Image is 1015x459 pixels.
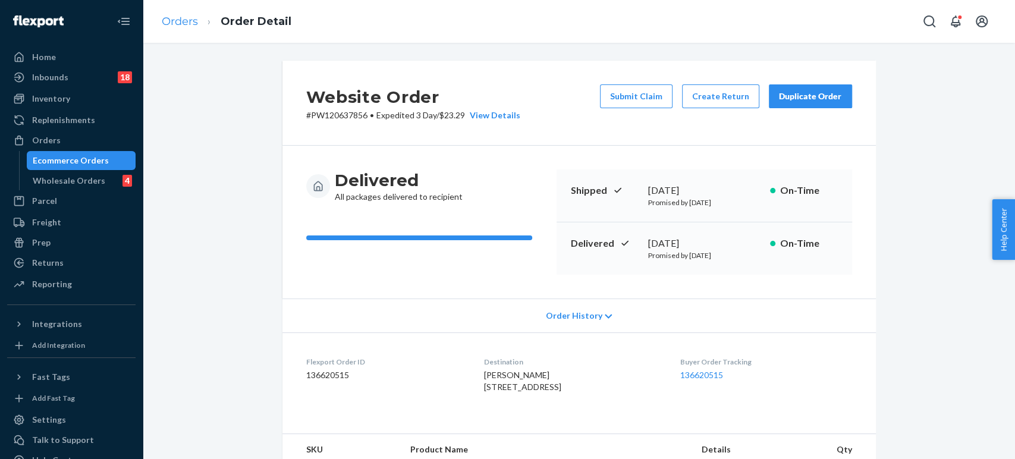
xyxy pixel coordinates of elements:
a: Prep [7,233,136,252]
div: Add Integration [32,340,85,350]
div: Talk to Support [32,434,94,446]
a: Home [7,48,136,67]
div: Fast Tags [32,371,70,383]
a: Order Detail [221,15,291,28]
img: Flexport logo [13,15,64,27]
span: Expedited 3 Day [376,110,436,120]
button: Fast Tags [7,367,136,386]
a: Talk to Support [7,430,136,449]
button: Create Return [682,84,759,108]
a: Add Integration [7,338,136,353]
a: Freight [7,213,136,232]
h2: Website Order [306,84,520,109]
a: Returns [7,253,136,272]
div: Prep [32,237,51,249]
span: Order History [545,310,602,322]
span: • [370,110,374,120]
button: Open account menu [970,10,994,33]
a: Wholesale Orders4 [27,171,136,190]
div: Integrations [32,318,82,330]
div: Wholesale Orders [33,175,105,187]
a: Orders [162,15,198,28]
div: [DATE] [648,184,761,197]
div: Reporting [32,278,72,290]
button: Submit Claim [600,84,673,108]
button: Help Center [992,199,1015,260]
div: Settings [32,414,66,426]
button: Duplicate Order [769,84,852,108]
a: 136620515 [680,370,723,380]
button: Open notifications [944,10,967,33]
dt: Flexport Order ID [306,357,465,367]
a: Inventory [7,89,136,108]
div: Ecommerce Orders [33,155,109,166]
p: # PW120637856 / $23.29 [306,109,520,121]
p: Promised by [DATE] [648,250,761,260]
a: Add Fast Tag [7,391,136,405]
p: On-Time [780,237,838,250]
a: Replenishments [7,111,136,130]
dt: Buyer Order Tracking [680,357,851,367]
h3: Delivered [335,169,463,191]
div: Inbounds [32,71,68,83]
div: Home [32,51,56,63]
a: Reporting [7,275,136,294]
button: Close Navigation [112,10,136,33]
p: Delivered [571,237,639,250]
a: Settings [7,410,136,429]
p: Shipped [571,184,639,197]
button: Open Search Box [917,10,941,33]
p: Promised by [DATE] [648,197,761,208]
dd: 136620515 [306,369,465,381]
div: 18 [118,71,132,83]
button: Integrations [7,315,136,334]
a: Parcel [7,191,136,210]
p: On-Time [780,184,838,197]
div: 4 [122,175,132,187]
div: Inventory [32,93,70,105]
a: Orders [7,131,136,150]
button: View Details [465,109,520,121]
span: [PERSON_NAME] [STREET_ADDRESS] [484,370,561,392]
div: Add Fast Tag [32,393,75,403]
div: Freight [32,216,61,228]
div: Returns [32,257,64,269]
div: Replenishments [32,114,95,126]
div: Orders [32,134,61,146]
div: Duplicate Order [779,90,842,102]
div: [DATE] [648,237,761,250]
div: Parcel [32,195,57,207]
ol: breadcrumbs [152,4,301,39]
dt: Destination [484,357,661,367]
a: Ecommerce Orders [27,151,136,170]
div: All packages delivered to recipient [335,169,463,203]
a: Inbounds18 [7,68,136,87]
